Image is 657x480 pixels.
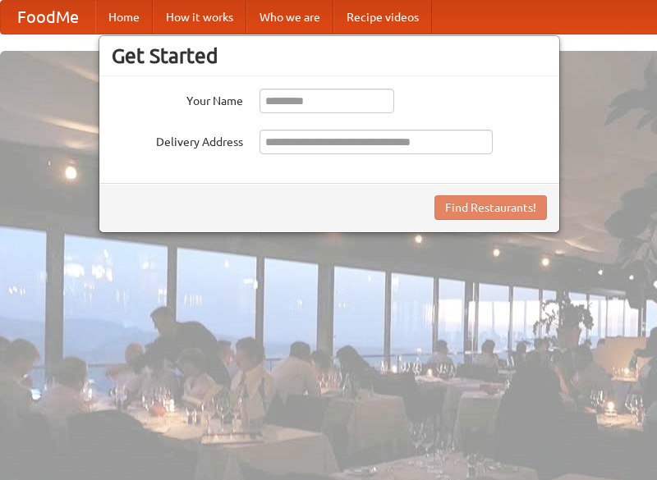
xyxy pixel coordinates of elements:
a: Who we are [246,1,333,34]
a: FoodMe [1,1,95,34]
a: Recipe videos [333,1,432,34]
label: Delivery Address [112,130,243,150]
a: How it works [153,1,246,34]
a: Home [95,1,153,34]
h3: Get Started [112,43,547,68]
label: Your Name [112,89,243,109]
button: Find Restaurants! [434,195,547,220]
